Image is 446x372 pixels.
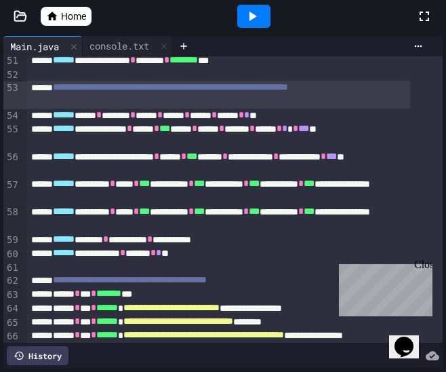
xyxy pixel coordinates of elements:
div: 53 [3,81,20,109]
iframe: chat widget [389,318,432,358]
iframe: chat widget [333,259,432,316]
div: 59 [3,234,20,247]
div: Chat with us now!Close [5,5,94,86]
div: Main.java [3,36,83,56]
div: 61 [3,261,20,275]
div: 64 [3,302,20,316]
div: 55 [3,123,20,151]
div: 62 [3,274,20,288]
div: 60 [3,248,20,261]
div: 52 [3,69,20,82]
div: 58 [3,206,20,234]
span: Home [61,10,86,23]
div: 56 [3,151,20,179]
div: 65 [3,316,20,330]
div: console.txt [83,36,173,56]
div: console.txt [83,39,156,53]
div: 54 [3,109,20,123]
div: Main.java [3,39,66,54]
div: History [7,346,68,365]
div: 57 [3,179,20,206]
div: 51 [3,54,20,68]
a: Home [41,7,92,26]
div: 66 [3,330,20,358]
div: 63 [3,289,20,302]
